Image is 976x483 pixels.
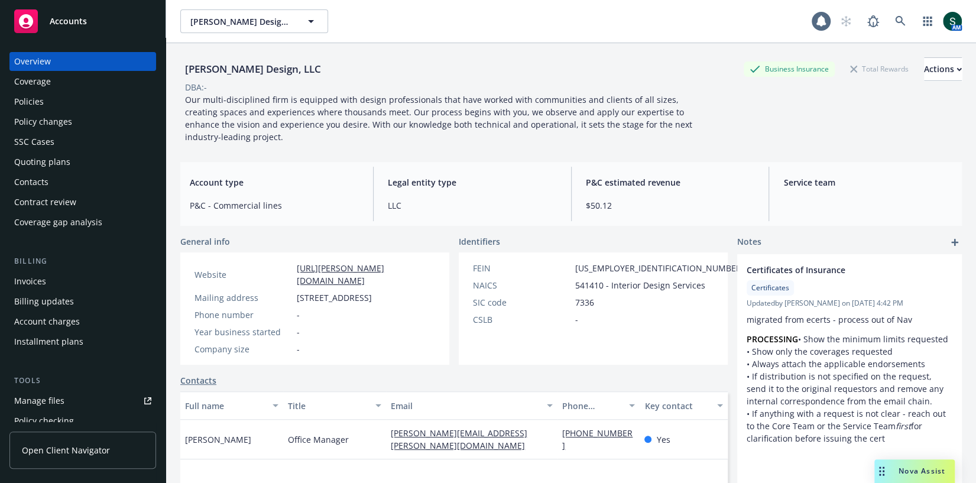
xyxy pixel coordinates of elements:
div: Billing [9,255,156,267]
a: Contract review [9,193,156,212]
a: Contacts [180,374,216,387]
div: Policy changes [14,112,72,131]
div: Contacts [14,173,48,192]
div: Phone number [562,400,622,412]
span: Our multi-disciplined firm is equipped with design professionals that have worked with communitie... [185,94,695,142]
div: Contract review [14,193,76,212]
span: [PERSON_NAME] Design, LLC [190,15,293,28]
div: Total Rewards [844,61,915,76]
button: Title [283,391,386,420]
a: Coverage gap analysis [9,213,156,232]
span: - [297,326,300,338]
button: Full name [180,391,283,420]
div: Drag to move [874,459,889,483]
div: Full name [185,400,265,412]
div: Phone number [194,309,292,321]
div: FEIN [473,262,570,274]
div: Certificates of InsuranceCertificatesUpdatedby [PERSON_NAME] on [DATE] 4:42 PMmigrated from ecert... [737,254,962,454]
a: SSC Cases [9,132,156,151]
span: P&C estimated revenue [586,176,755,189]
span: Yes [656,433,670,446]
a: Policies [9,92,156,111]
a: [URL][PERSON_NAME][DOMAIN_NAME] [297,262,384,286]
span: $50.12 [586,199,755,212]
a: Start snowing [834,9,858,33]
span: [PERSON_NAME] [185,433,251,446]
a: Policy checking [9,411,156,430]
div: [PERSON_NAME] Design, LLC [180,61,326,77]
div: Coverage gap analysis [14,213,102,232]
button: Email [386,391,557,420]
span: - [297,343,300,355]
div: Website [194,268,292,281]
button: Phone number [557,391,640,420]
span: Account type [190,176,359,189]
p: • Show the minimum limits requested • Show only the coverages requested • Always attach the appli... [747,333,952,445]
div: Title [288,400,368,412]
div: Actions [924,58,962,80]
div: DBA: - [185,81,207,93]
div: Coverage [14,72,51,91]
span: Identifiers [459,235,500,248]
div: Mailing address [194,291,292,304]
a: Coverage [9,72,156,91]
p: migrated from ecerts - process out of Nav [747,313,952,326]
div: Company size [194,343,292,355]
div: Tools [9,375,156,387]
button: Actions [924,57,962,81]
span: - [297,309,300,321]
div: Email [391,400,540,412]
div: CSLB [473,313,570,326]
a: Policy changes [9,112,156,131]
div: Invoices [14,272,46,291]
div: SIC code [473,296,570,309]
span: Updated by [PERSON_NAME] on [DATE] 4:42 PM [747,298,952,309]
span: Certificates of Insurance [747,264,922,276]
a: Accounts [9,5,156,38]
div: Quoting plans [14,153,70,171]
span: Notes [737,235,761,249]
button: [PERSON_NAME] Design, LLC [180,9,328,33]
div: Billing updates [14,292,74,311]
span: 541410 - Interior Design Services [575,279,705,291]
a: add [948,235,962,249]
span: Accounts [50,17,87,26]
span: Service team [783,176,952,189]
span: LLC [388,199,557,212]
a: Overview [9,52,156,71]
a: Report a Bug [861,9,885,33]
span: Office Manager [288,433,349,446]
div: NAICS [473,279,570,291]
a: [PERSON_NAME][EMAIL_ADDRESS][PERSON_NAME][DOMAIN_NAME] [391,427,534,451]
div: Key contact [644,400,710,412]
span: P&C - Commercial lines [190,199,359,212]
span: Legal entity type [388,176,557,189]
span: General info [180,235,230,248]
div: Manage files [14,391,64,410]
a: Switch app [916,9,939,33]
a: Invoices [9,272,156,291]
a: Installment plans [9,332,156,351]
span: [STREET_ADDRESS] [297,291,372,304]
div: Year business started [194,326,292,338]
a: Search [889,9,912,33]
em: first [896,420,911,432]
div: Policies [14,92,44,111]
div: Overview [14,52,51,71]
button: Nova Assist [874,459,955,483]
div: Policy checking [14,411,74,430]
button: Key contact [640,391,728,420]
span: - [575,313,578,326]
strong: PROCESSING [747,333,798,345]
div: Installment plans [14,332,83,351]
a: Billing updates [9,292,156,311]
a: [PHONE_NUMBER] [562,427,633,451]
span: Nova Assist [899,466,945,476]
div: Business Insurance [744,61,835,76]
a: Quoting plans [9,153,156,171]
a: Contacts [9,173,156,192]
a: Manage files [9,391,156,410]
div: SSC Cases [14,132,54,151]
span: 7336 [575,296,594,309]
div: Account charges [14,312,80,331]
